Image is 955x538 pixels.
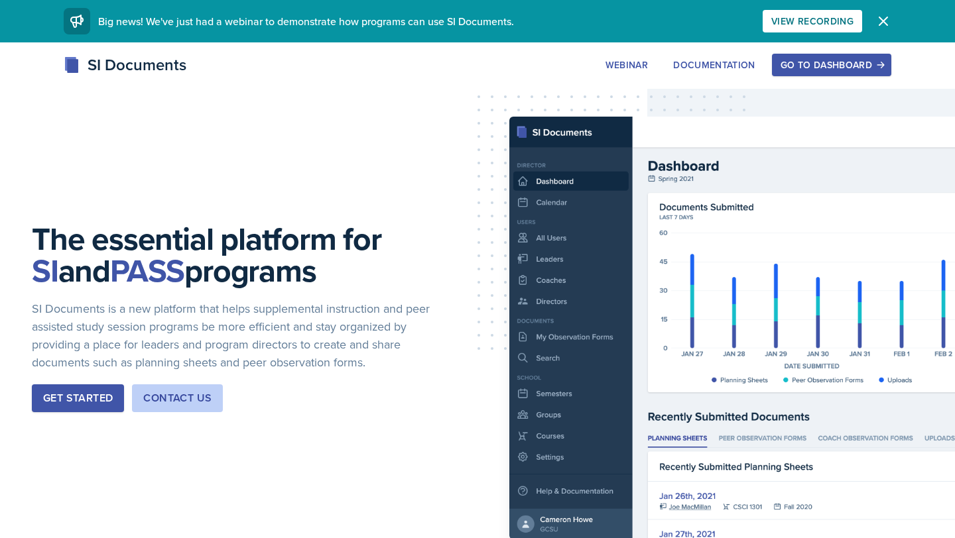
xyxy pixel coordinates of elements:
[32,384,124,412] button: Get Started
[763,10,862,32] button: View Recording
[43,390,113,406] div: Get Started
[98,14,514,28] span: Big news! We've just had a webinar to demonstrate how programs can use SI Documents.
[673,60,755,70] div: Documentation
[781,60,883,70] div: Go to Dashboard
[597,54,657,76] button: Webinar
[132,384,223,412] button: Contact Us
[64,53,186,77] div: SI Documents
[772,54,891,76] button: Go to Dashboard
[665,54,764,76] button: Documentation
[605,60,648,70] div: Webinar
[143,390,212,406] div: Contact Us
[771,16,854,27] div: View Recording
